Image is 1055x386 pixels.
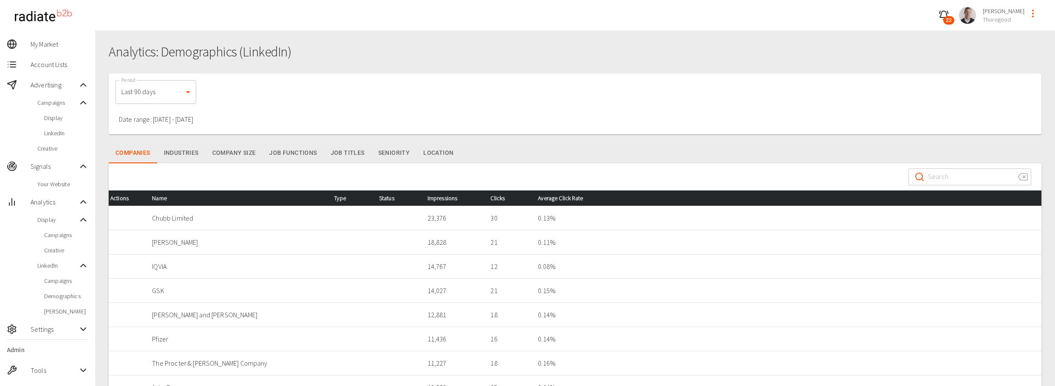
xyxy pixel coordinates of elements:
[538,310,1035,320] p: 0.14 %
[983,7,1024,15] span: [PERSON_NAME]
[109,143,157,163] button: Companies
[538,193,1035,203] div: Average Click Rate
[490,358,524,368] p: 18
[538,213,1035,223] p: 0.13 %
[152,334,321,344] p: Pfizer
[379,193,408,203] span: Status
[157,143,205,163] button: Industries
[109,44,1041,60] h1: Analytics: Demographics (LinkedIn)
[538,334,1035,344] p: 0.14 %
[943,16,954,25] span: 22
[490,285,524,296] p: 21
[935,7,952,24] button: 22
[538,285,1035,296] p: 0.15 %
[37,215,78,224] span: Display
[31,161,78,171] span: Signals
[152,285,321,296] p: GSK
[152,213,321,223] p: Chubb Limited
[428,193,471,203] span: Impressions
[152,310,321,320] p: [PERSON_NAME] and [PERSON_NAME]
[31,365,78,375] span: Tools
[928,165,1011,189] input: Search
[371,143,417,163] button: Seniority
[31,197,78,207] span: Analytics
[152,237,321,247] p: [PERSON_NAME]
[44,114,88,122] span: Display
[1024,5,1041,22] button: profile-menu
[428,261,477,271] p: 14,767
[31,59,88,70] span: Account Lists
[152,358,321,368] p: The Procter & [PERSON_NAME] Company
[121,76,136,84] label: Period
[44,246,88,255] span: Creative
[31,324,78,334] span: Settings
[959,7,976,24] img: 2521fcbb6526f89d07337a322cb41024
[44,307,88,316] span: [PERSON_NAME]
[262,143,324,163] button: Job Functions
[152,193,321,203] div: Name
[538,193,596,203] span: Average Click Rate
[428,213,477,223] p: 23,376
[428,285,477,296] p: 14,027
[31,80,78,90] span: Advertising
[983,15,1024,24] span: Thorogood
[914,172,925,182] svg: Search
[10,6,76,25] img: radiateb2b_logo_black.png
[490,237,524,247] p: 21
[379,193,414,203] div: Status
[490,261,524,271] p: 12
[538,261,1035,271] p: 0.08 %
[538,358,1035,368] p: 0.16 %
[490,310,524,320] p: 18
[428,237,477,247] p: 18,828
[490,334,524,344] p: 16
[152,261,321,271] p: IQVIA
[428,358,477,368] p: 11,227
[44,231,88,239] span: Campaigns
[490,213,524,223] p: 30
[37,144,88,153] span: Creative
[428,334,477,344] p: 11,436
[115,80,196,104] div: Last 90 days
[324,143,371,163] button: Job Titles
[44,277,88,285] span: Campaigns
[37,261,78,270] span: LinkedIn
[44,129,88,137] span: LinkedIn
[334,193,360,203] span: Type
[334,193,366,203] div: Type
[416,143,460,163] button: Location
[37,98,78,107] span: Campaigns
[490,193,518,203] span: Clicks
[31,39,88,49] span: My Market
[37,180,88,188] span: Your Website
[205,143,263,163] button: Company Size
[428,193,477,203] div: Impressions
[109,143,1041,163] div: Demographics Tabs
[428,310,477,320] p: 12,881
[119,114,193,124] p: Date range: [DATE] - [DATE]
[538,237,1035,247] p: 0.11 %
[152,193,180,203] span: Name
[490,193,524,203] div: Clicks
[44,292,88,300] span: Demographics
